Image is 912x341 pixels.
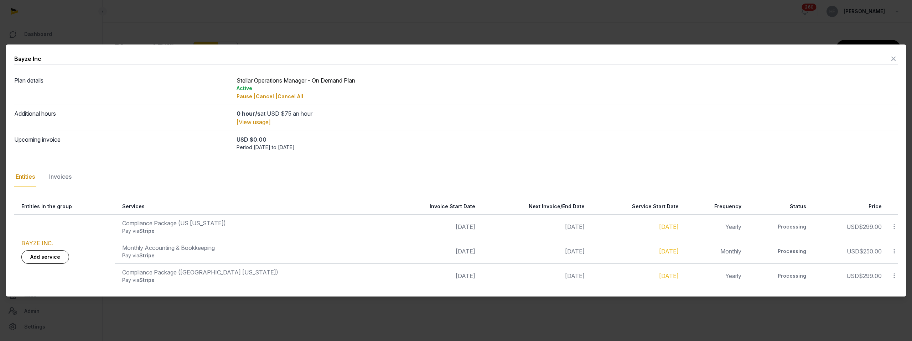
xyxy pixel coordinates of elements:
th: Next Invoice/End Date [480,199,589,215]
span: Stripe [139,277,155,283]
div: Compliance Package (US [US_STATE]) [122,219,383,227]
a: BAYZE INC. [21,240,53,247]
div: Bayze Inc [14,54,41,63]
div: Invoices [48,167,73,187]
div: Period [DATE] to [DATE] [237,144,898,151]
a: [DATE] [659,223,679,230]
td: Yearly [683,264,745,288]
div: Active [237,85,898,92]
th: Services [115,199,387,215]
span: $250.00 [859,248,882,255]
td: [DATE] [387,239,480,264]
dt: Plan details [14,76,231,100]
span: [DATE] [565,272,585,279]
div: USD $0.00 [237,135,898,144]
span: $299.00 [859,223,882,230]
span: Cancel All [278,93,303,99]
div: Monthly Accounting & Bookkeeping [122,243,383,252]
nav: Tabs [14,167,898,187]
span: USD [847,248,859,255]
td: Yearly [683,215,745,239]
div: Pay via [122,227,383,235]
div: at USD $75 an hour [237,109,898,118]
span: [DATE] [565,223,585,230]
span: Pause | [237,93,256,99]
dt: Additional hours [14,109,231,126]
th: Frequency [683,199,745,215]
th: Invoice Start Date [387,199,480,215]
th: Status [746,199,810,215]
a: Add service [21,250,69,264]
span: Cancel | [256,93,278,99]
th: Entities in the group [14,199,115,215]
strong: 0 hour/s [237,110,260,117]
span: $299.00 [859,272,882,279]
th: Service Start Date [589,199,683,215]
div: Pay via [122,252,383,259]
div: Pay via [122,277,383,284]
td: [DATE] [387,215,480,239]
span: USD [846,272,859,279]
div: Compliance Package ([GEOGRAPHIC_DATA] [US_STATE]) [122,268,383,277]
dt: Upcoming invoice [14,135,231,151]
div: Processing [753,223,806,230]
div: Stellar Operations Manager - On Demand Plan [237,76,898,100]
span: Stripe [139,252,155,258]
a: [View usage] [237,119,271,126]
div: Processing [753,272,806,279]
td: Monthly [683,239,745,264]
a: [DATE] [659,272,679,279]
span: [DATE] [565,248,585,255]
span: USD [846,223,859,230]
th: Price [810,199,886,215]
div: Entities [14,167,36,187]
a: [DATE] [659,248,679,255]
span: Stripe [139,228,155,234]
div: Processing [753,248,806,255]
td: [DATE] [387,264,480,288]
